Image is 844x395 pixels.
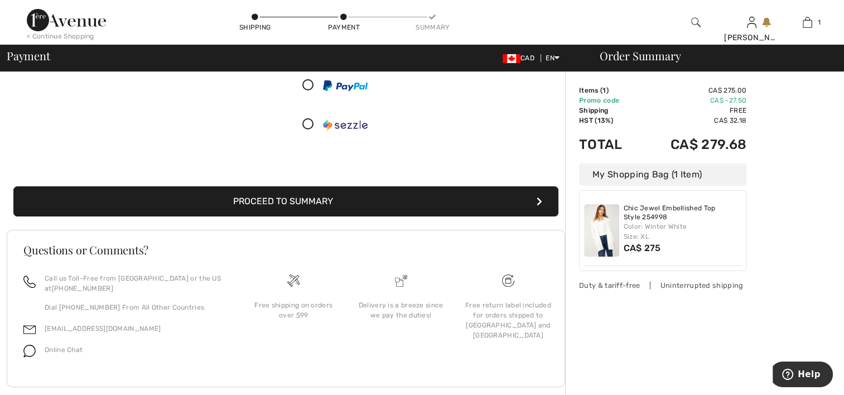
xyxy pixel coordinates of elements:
[23,345,36,357] img: chat
[579,163,746,186] div: My Shopping Bag (1 Item)
[287,274,300,287] img: Free shipping on orders over $99
[640,126,746,163] td: CA$ 279.68
[579,115,640,126] td: HST (13%)
[416,22,449,32] div: Summary
[7,50,50,61] span: Payment
[747,17,756,27] a: Sign In
[640,85,746,95] td: CA$ 275.00
[45,302,226,312] p: Dial [PHONE_NUMBER] From All Other Countries
[356,300,445,320] div: Delivery is a breeze since we pay the duties!
[640,95,746,105] td: CA$ -27.50
[395,274,407,287] img: Delivery is a breeze since we pay the duties!
[579,95,640,105] td: Promo code
[27,9,106,31] img: 1ère Avenue
[640,105,746,115] td: Free
[818,17,821,27] span: 1
[23,276,36,288] img: call
[773,362,833,389] iframe: Opens a widget where you can find more information
[724,32,779,44] div: [PERSON_NAME]
[803,16,812,29] img: My Bag
[45,346,83,354] span: Online Chat
[45,325,161,333] a: [EMAIL_ADDRESS][DOMAIN_NAME]
[691,16,701,29] img: search the website
[586,50,837,61] div: Order Summary
[323,80,368,91] img: PayPal
[238,22,272,32] div: Shipping
[624,221,742,242] div: Color: Winter White Size: XL
[23,324,36,336] img: email
[13,186,558,216] button: Proceed to Summary
[27,31,94,41] div: < Continue Shopping
[747,16,756,29] img: My Info
[502,274,514,287] img: Free shipping on orders over $99
[546,54,560,62] span: EN
[503,54,520,63] img: Canadian Dollar
[624,243,661,253] span: CA$ 275
[503,54,539,62] span: CAD
[640,115,746,126] td: CA$ 32.18
[624,204,742,221] a: Chic Jewel Embellished Top Style 254998
[327,22,360,32] div: Payment
[249,300,338,320] div: Free shipping on orders over $99
[579,105,640,115] td: Shipping
[23,244,548,256] h3: Questions or Comments?
[602,86,606,94] span: 1
[780,16,835,29] a: 1
[323,119,368,131] img: Sezzle
[579,280,746,291] div: Duty & tariff-free | Uninterrupted shipping
[45,273,226,293] p: Call us Toll-Free from [GEOGRAPHIC_DATA] or the US at
[52,285,113,292] a: [PHONE_NUMBER]
[579,85,640,95] td: Items ( )
[464,300,553,340] div: Free return label included for orders shipped to [GEOGRAPHIC_DATA] and [GEOGRAPHIC_DATA]
[579,126,640,163] td: Total
[584,204,619,257] img: Chic Jewel Embellished Top Style 254998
